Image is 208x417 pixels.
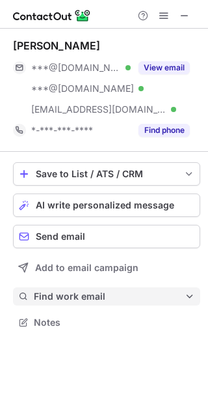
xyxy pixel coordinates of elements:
[31,62,121,74] span: ***@[DOMAIN_NAME]
[13,313,200,332] button: Notes
[36,231,85,242] span: Send email
[36,200,174,210] span: AI write personalized message
[13,225,200,248] button: Send email
[13,194,200,217] button: AI write personalized message
[31,104,166,115] span: [EMAIL_ADDRESS][DOMAIN_NAME]
[34,317,195,328] span: Notes
[35,263,138,273] span: Add to email campaign
[13,8,91,23] img: ContactOut v5.3.10
[13,162,200,186] button: save-profile-one-click
[138,124,190,137] button: Reveal Button
[31,83,134,94] span: ***@[DOMAIN_NAME]
[138,61,190,74] button: Reveal Button
[13,287,200,306] button: Find work email
[36,169,177,179] div: Save to List / ATS / CRM
[13,256,200,280] button: Add to email campaign
[34,291,185,302] span: Find work email
[13,39,100,52] div: [PERSON_NAME]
